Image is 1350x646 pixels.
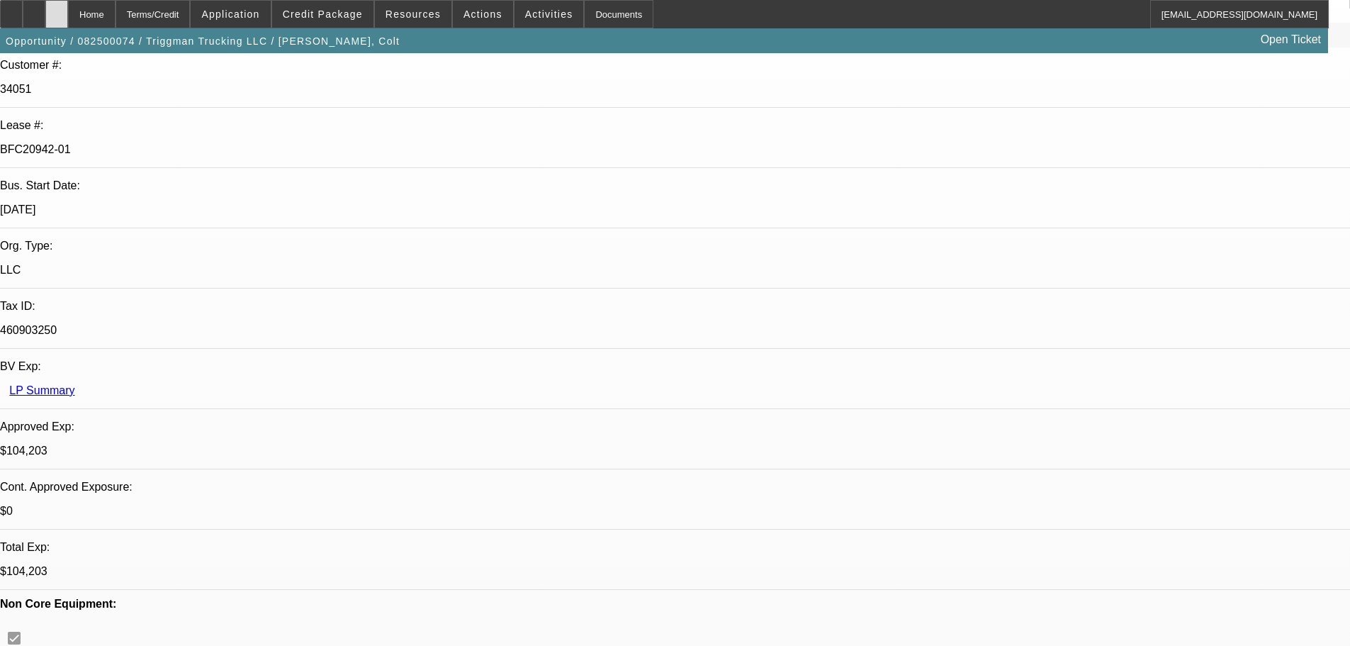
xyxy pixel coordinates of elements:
[514,1,584,28] button: Activities
[453,1,513,28] button: Actions
[191,1,270,28] button: Application
[1255,28,1327,52] a: Open Ticket
[6,35,400,47] span: Opportunity / 082500074 / Triggman Trucking LLC / [PERSON_NAME], Colt
[9,384,74,396] a: LP Summary
[386,9,441,20] span: Resources
[283,9,363,20] span: Credit Package
[272,1,373,28] button: Credit Package
[375,1,451,28] button: Resources
[201,9,259,20] span: Application
[525,9,573,20] span: Activities
[463,9,502,20] span: Actions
